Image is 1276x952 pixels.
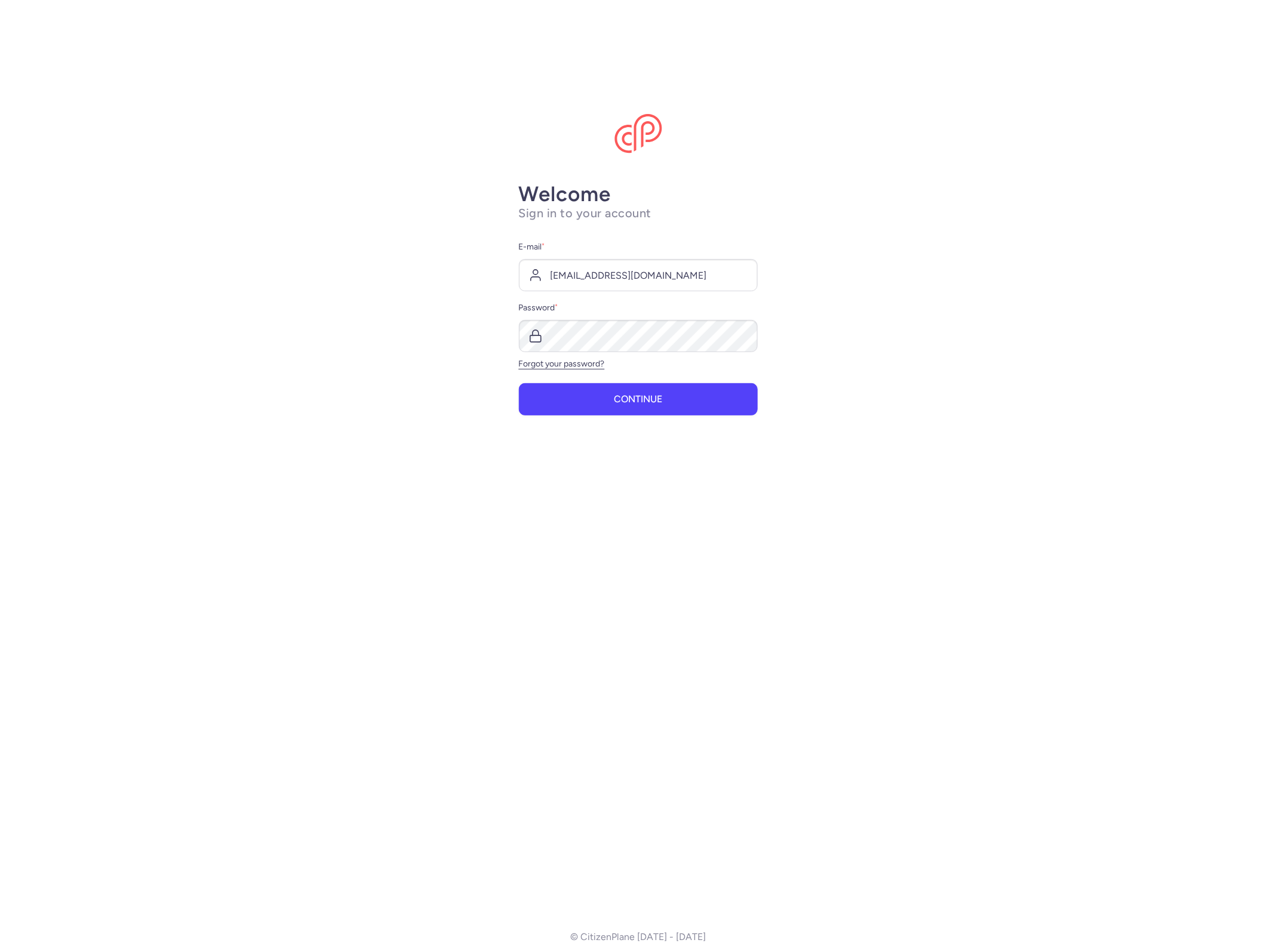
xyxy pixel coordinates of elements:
[519,181,611,207] strong: Welcome
[519,259,758,291] input: user@example.com
[519,359,605,369] a: Forgot your password?
[614,394,662,405] span: Continue
[519,301,758,315] label: Password
[519,206,758,221] h1: Sign in to your account
[570,932,706,942] p: © CitizenPlane [DATE] - [DATE]
[519,383,758,415] button: Continue
[519,240,758,254] label: E-mail
[614,114,662,153] img: CitizenPlane logo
